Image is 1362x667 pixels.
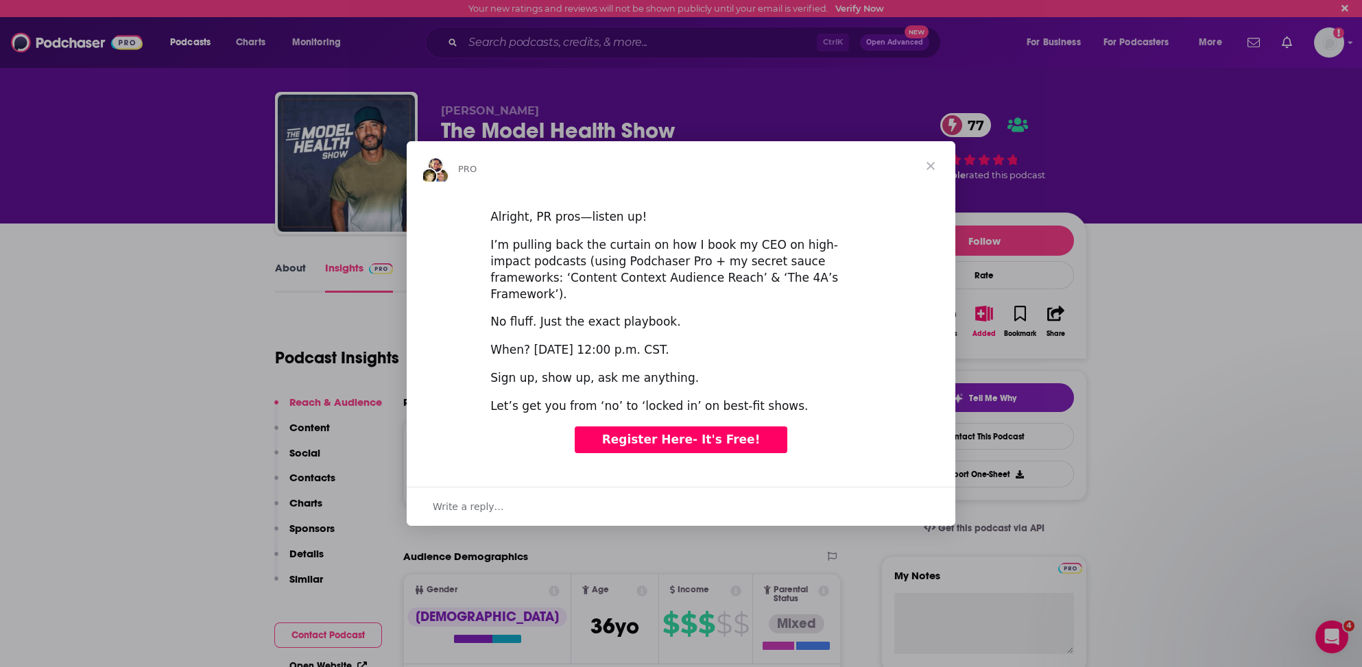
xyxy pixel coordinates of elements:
div: Alright, PR pros—listen up! [490,193,872,226]
span: Close [906,141,955,191]
span: PRO [458,164,477,174]
img: Barbara avatar [421,168,438,184]
div: No fluff. Just the exact playbook. [490,314,872,330]
div: Sign up, show up, ask me anything. [490,370,872,387]
span: Write a reply… [433,498,504,516]
div: Let’s get you from ‘no’ to ‘locked in’ on best-fit shows. [490,398,872,415]
a: Register Here- It's Free! [575,426,788,454]
img: Dave avatar [433,168,449,184]
div: Open conversation and reply [407,487,955,526]
img: Sydney avatar [427,157,444,173]
div: When? [DATE] 12:00 p.m. CST. [490,342,872,359]
span: Register Here- It's Free! [602,433,761,446]
div: I’m pulling back the curtain on how I book my CEO on high-impact podcasts (using Podchaser Pro + ... [490,237,872,302]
